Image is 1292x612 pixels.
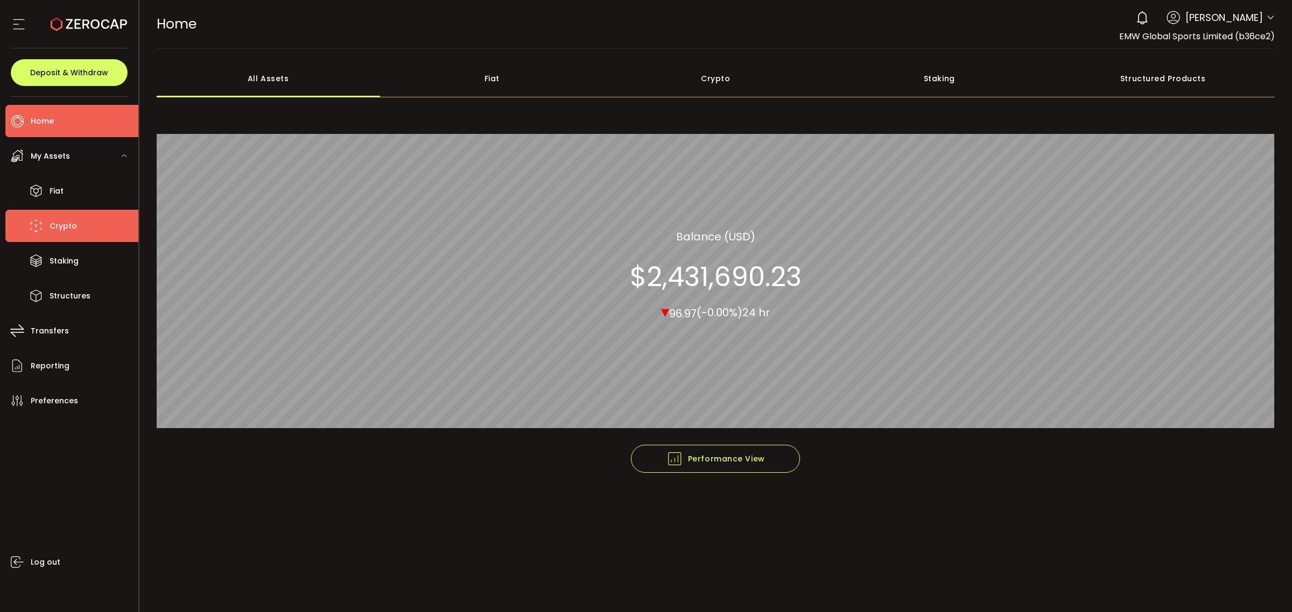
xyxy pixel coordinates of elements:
[31,148,70,164] span: My Assets
[50,183,64,199] span: Fiat
[50,253,79,269] span: Staking
[31,554,60,570] span: Log out
[666,451,765,467] span: Performance View
[827,60,1051,97] div: Staking
[697,305,742,320] span: (-0.00%)
[604,60,828,97] div: Crypto
[676,228,755,244] section: Balance (USD)
[1238,560,1292,612] iframe: Chat Widget
[630,260,802,293] section: $2,431,690.23
[380,60,604,97] div: Fiat
[1051,60,1275,97] div: Structured Products
[157,60,381,97] div: All Assets
[31,393,78,409] span: Preferences
[157,15,196,33] span: Home
[11,59,128,86] button: Deposit & Withdraw
[50,288,90,304] span: Structures
[669,305,697,321] span: 96.97
[31,358,69,374] span: Reporting
[50,218,77,234] span: Crypto
[31,113,54,129] span: Home
[742,305,770,320] span: 24 hr
[31,323,69,339] span: Transfers
[30,69,108,76] span: Deposit & Withdraw
[1119,30,1275,42] span: EMW Global Sports Limited (b36ce2)
[1185,10,1263,25] span: [PERSON_NAME]
[661,300,669,323] span: ▾
[631,445,800,473] button: Performance View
